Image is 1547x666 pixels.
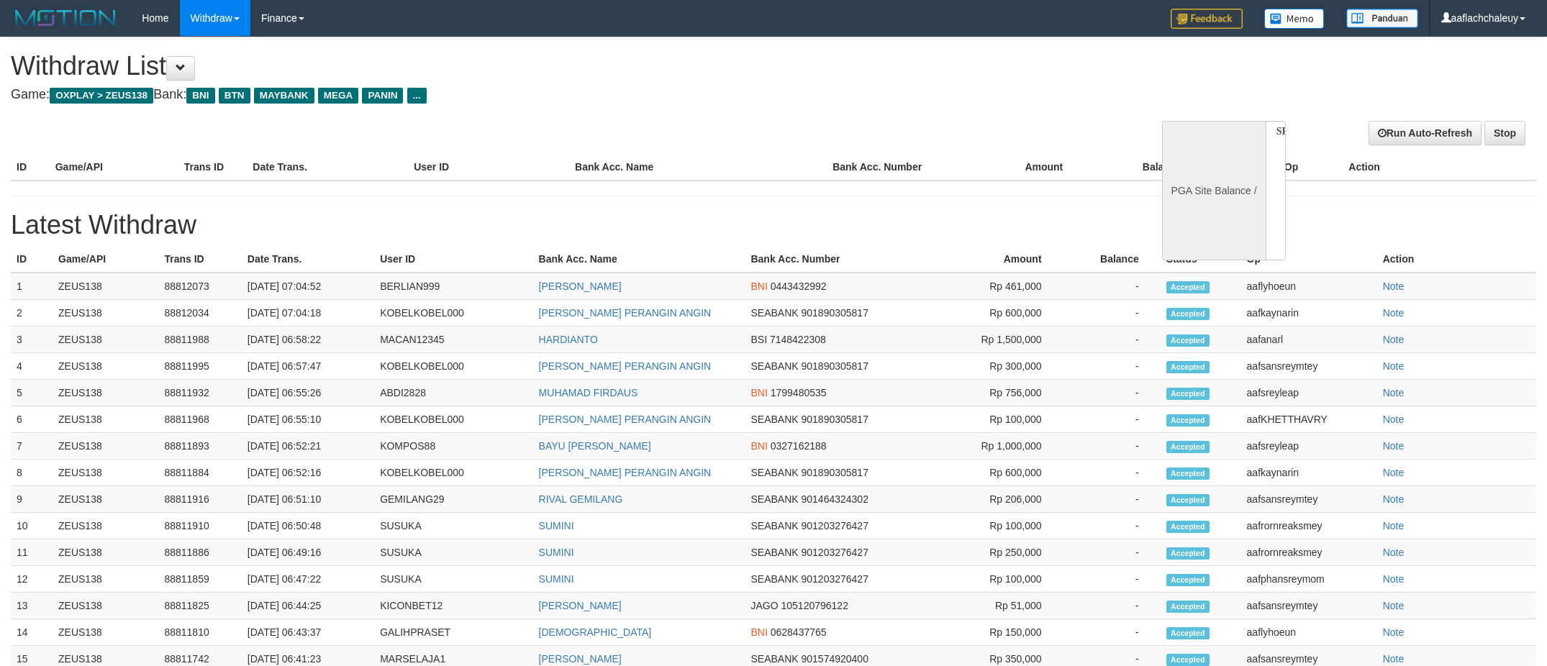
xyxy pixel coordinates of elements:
[948,353,1063,380] td: Rp 300,000
[1166,601,1210,613] span: Accepted
[53,300,158,327] td: ZEUS138
[948,380,1063,406] td: Rp 756,000
[1383,414,1405,425] a: Note
[11,327,53,353] td: 3
[242,273,374,300] td: [DATE] 07:04:52
[53,353,158,380] td: ZEUS138
[1241,486,1377,513] td: aafsansreymtey
[1241,513,1377,539] td: aafrornreaksmey
[1241,300,1377,327] td: aafkaynarin
[802,414,868,425] span: 901890305817
[948,513,1063,539] td: Rp 100,000
[569,154,827,181] th: Bank Acc. Name
[242,460,374,486] td: [DATE] 06:52:16
[242,513,374,539] td: [DATE] 06:50:48
[178,154,248,181] th: Trans ID
[11,539,53,566] td: 11
[802,307,868,319] span: 901890305817
[242,380,374,406] td: [DATE] 06:55:26
[11,52,1017,81] h1: Withdraw List
[948,486,1063,513] td: Rp 206,000
[802,467,868,478] span: 901890305817
[948,593,1063,619] td: Rp 51,000
[158,539,241,566] td: 88811886
[11,566,53,593] td: 12
[539,440,651,452] a: BAYU [PERSON_NAME]
[1166,521,1210,533] span: Accepted
[750,387,767,398] span: BNI
[1166,547,1210,560] span: Accepted
[53,486,158,513] td: ZEUS138
[1166,361,1210,373] span: Accepted
[374,300,532,327] td: KOBELKOBEL000
[374,273,532,300] td: BERLIAN999
[53,593,158,619] td: ZEUS138
[374,539,532,566] td: SUSUKA
[802,520,868,532] span: 901203276427
[1063,380,1161,406] td: -
[1166,441,1210,453] span: Accepted
[1241,327,1377,353] td: aafanarl
[948,460,1063,486] td: Rp 600,000
[948,246,1063,273] th: Amount
[1383,547,1405,558] a: Note
[11,486,53,513] td: 9
[1241,246,1377,273] th: Op
[374,486,532,513] td: GEMILANG29
[158,300,241,327] td: 88812034
[1084,154,1202,181] th: Balance
[539,626,652,638] a: [DEMOGRAPHIC_DATA]
[242,327,374,353] td: [DATE] 06:58:22
[53,566,158,593] td: ZEUS138
[1241,593,1377,619] td: aafsansreymtey
[1383,440,1405,452] a: Note
[1063,246,1161,273] th: Balance
[948,273,1063,300] td: Rp 461,000
[11,380,53,406] td: 5
[1241,380,1377,406] td: aafsreyleap
[539,653,622,665] a: [PERSON_NAME]
[1383,520,1405,532] a: Note
[11,7,120,29] img: MOTION_logo.png
[1346,9,1418,28] img: panduan.png
[771,387,827,398] span: 1799480535
[1166,334,1210,347] span: Accepted
[11,513,53,539] td: 10
[53,273,158,300] td: ZEUS138
[318,88,359,104] span: MEGA
[242,539,374,566] td: [DATE] 06:49:16
[539,387,638,398] a: MUHAMAD FIRDAUS
[158,460,241,486] td: 88811884
[11,353,53,380] td: 4
[53,460,158,486] td: ZEUS138
[1383,360,1405,372] a: Note
[242,433,374,460] td: [DATE] 06:52:21
[1166,494,1210,506] span: Accepted
[750,600,778,611] span: JAGO
[11,300,53,327] td: 2
[408,154,569,181] th: User ID
[539,280,622,292] a: [PERSON_NAME]
[1241,619,1377,646] td: aaflyhoeun
[1161,246,1241,273] th: Status
[750,440,767,452] span: BNI
[53,406,158,433] td: ZEUS138
[1369,121,1482,145] a: Run Auto-Refresh
[1063,433,1161,460] td: -
[1171,9,1243,29] img: Feedback.jpg
[1383,653,1405,665] a: Note
[158,513,241,539] td: 88811910
[539,307,712,319] a: [PERSON_NAME] PERANGIN ANGIN
[374,566,532,593] td: SUSUKA
[745,246,948,273] th: Bank Acc. Number
[1383,467,1405,478] a: Note
[1241,566,1377,593] td: aafphansreymom
[219,88,250,104] span: BTN
[948,406,1063,433] td: Rp 100,000
[158,406,241,433] td: 88811968
[53,327,158,353] td: ZEUS138
[374,460,532,486] td: KOBELKOBEL000
[1241,433,1377,460] td: aafsreyleap
[53,513,158,539] td: ZEUS138
[539,520,574,532] a: SUMINI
